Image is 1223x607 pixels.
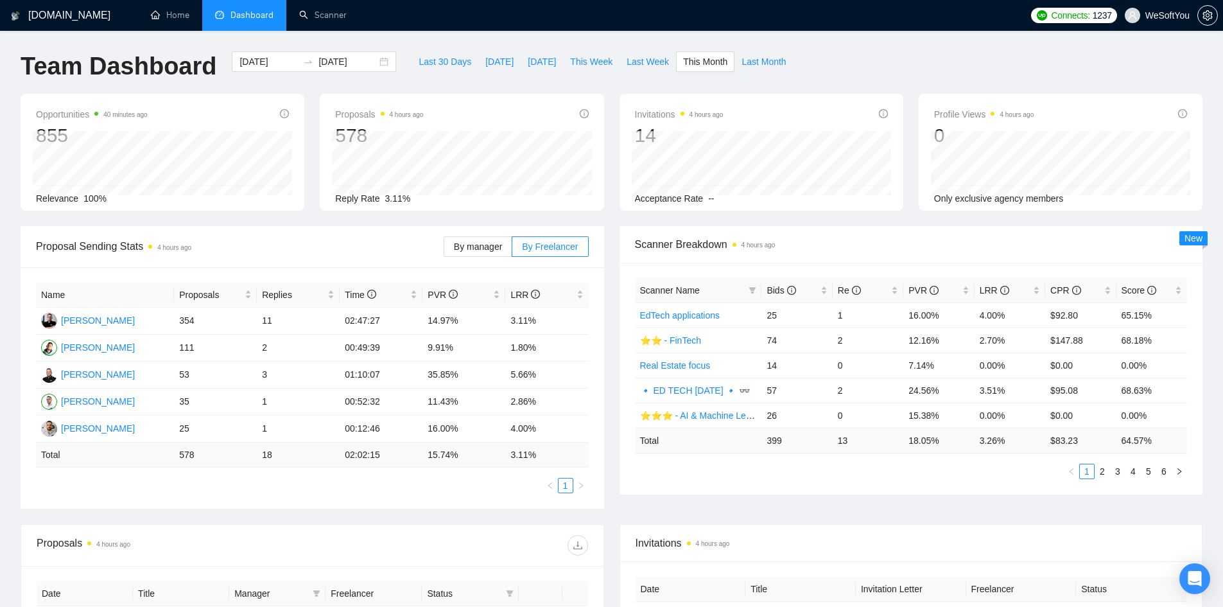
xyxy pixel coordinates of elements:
[570,55,612,69] span: This Week
[696,540,730,547] time: 4 hours ago
[749,286,756,294] span: filter
[41,421,57,437] img: RK
[1064,464,1079,479] button: left
[1072,286,1081,295] span: info-circle
[310,584,323,603] span: filter
[528,55,556,69] span: [DATE]
[1198,10,1217,21] span: setting
[133,581,229,606] th: Title
[903,403,974,428] td: 15.38%
[61,394,135,409] div: [PERSON_NAME]
[1045,328,1116,353] td: $147.88
[36,107,148,122] span: Opportunities
[11,6,20,26] img: logo
[635,107,724,122] span: Invitations
[229,581,325,606] th: Manager
[1076,577,1186,602] th: Status
[41,394,57,410] img: BD
[299,10,347,21] a: searchScanner
[37,581,133,606] th: Date
[577,482,585,489] span: right
[506,590,514,597] span: filter
[742,55,786,69] span: Last Month
[636,535,1187,551] span: Invitations
[83,193,107,204] span: 100%
[975,428,1045,453] td: 3.26 %
[239,55,298,69] input: Start date
[257,443,340,468] td: 18
[1178,109,1187,118] span: info-circle
[708,193,714,204] span: --
[903,353,974,378] td: 7.14%
[449,290,458,299] span: info-circle
[385,193,411,204] span: 3.11%
[640,385,750,396] a: 🔹 ED TECH [DATE] 🔹 👓
[1000,111,1034,118] time: 4 hours ago
[1175,468,1183,475] span: right
[174,308,257,335] td: 354
[640,310,720,321] a: EdTech applications
[975,328,1045,353] td: 2.70%
[1116,428,1187,453] td: 64.57 %
[61,313,135,328] div: [PERSON_NAME]
[683,55,727,69] span: This Month
[303,57,313,67] span: swap-right
[1116,378,1187,403] td: 68.63%
[41,342,135,352] a: GK[PERSON_NAME]
[422,443,505,468] td: 15.74 %
[454,242,502,252] span: By manager
[505,362,588,389] td: 5.66%
[174,283,257,308] th: Proposals
[174,335,257,362] td: 111
[422,389,505,416] td: 11.43%
[640,360,711,371] a: Real Estate focus
[903,328,974,353] td: 12.16%
[975,353,1045,378] td: 0.00%
[215,10,224,19] span: dashboard
[422,362,505,389] td: 35.85%
[505,308,588,335] td: 3.11%
[627,55,669,69] span: Last Week
[41,313,57,329] img: AK
[280,109,289,118] span: info-circle
[1095,464,1109,479] a: 2
[1125,464,1141,479] li: 4
[568,535,588,556] button: download
[61,367,135,382] div: [PERSON_NAME]
[36,123,148,148] div: 855
[908,285,939,295] span: PVR
[1172,464,1187,479] li: Next Page
[505,443,588,468] td: 3.11 %
[174,416,257,443] td: 25
[1000,286,1009,295] span: info-circle
[345,290,376,300] span: Time
[157,244,191,251] time: 4 hours ago
[903,428,974,453] td: 18.05 %
[1045,353,1116,378] td: $0.00
[1184,233,1202,243] span: New
[37,535,312,556] div: Proposals
[568,540,587,550] span: download
[313,590,320,597] span: filter
[879,109,888,118] span: info-circle
[335,123,423,148] div: 578
[41,396,135,406] a: BD[PERSON_NAME]
[522,242,578,252] span: By Freelancer
[573,478,589,493] button: right
[257,416,340,443] td: 1
[761,378,832,403] td: 57
[852,286,861,295] span: info-circle
[542,478,558,493] button: left
[690,111,724,118] time: 4 hours ago
[745,577,856,602] th: Title
[903,303,974,328] td: 16.00%
[422,416,505,443] td: 16.00%
[36,443,174,468] td: Total
[934,123,1034,148] div: 0
[427,586,500,601] span: Status
[975,378,1045,403] td: 3.51%
[1079,464,1095,479] li: 1
[640,335,701,346] a: ⭐️⭐️ - FinTech
[640,410,827,421] a: ⭐️⭐️⭐️ - AI & Machine Learning Development
[41,315,135,325] a: AK[PERSON_NAME]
